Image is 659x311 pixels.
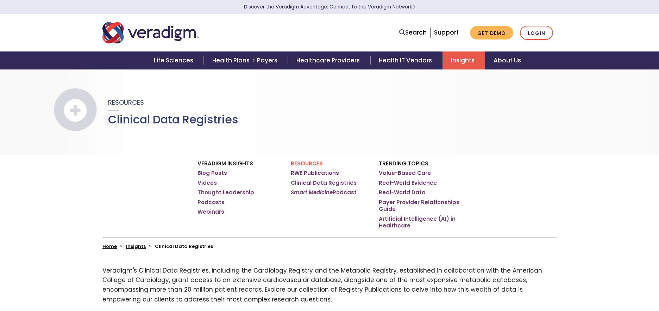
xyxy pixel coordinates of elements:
a: Real-World Data [379,189,426,196]
a: Discover the Veradigm Advantage: Connect to the Veradigm NetworkLearn More [244,4,415,10]
span: Resources [108,98,144,107]
a: Smart MedicinePodcast [291,189,357,196]
a: Healthcare Providers [288,51,370,69]
a: Blog Posts [197,170,227,177]
span: Learn More [412,4,415,10]
h1: Clinical Data Registries [108,113,238,126]
a: Login [520,26,553,40]
a: Get Demo [470,26,513,40]
a: Home [102,243,117,250]
a: Payer Provider Relationships Guide [379,199,462,213]
a: Value-Based Care [379,170,431,177]
a: Webinars [197,208,224,215]
a: Insights [126,243,146,250]
a: About Us [485,51,529,69]
a: Videos [197,179,217,187]
a: Search [399,28,427,37]
a: Real-World Evidence [379,179,437,187]
p: Veradigm's Clinical Data Registries, including the Cardiology Registry and the Metabolic Registry... [102,266,557,304]
a: Artificial Intelligence (AI) in Healthcare [379,215,462,229]
a: Podcasts [197,199,225,206]
a: Life Sciences [145,51,204,69]
em: Smart Medicine [291,189,333,196]
a: Thought Leadership [197,189,254,196]
a: Clinical Data Registries [291,179,357,187]
a: Insights [443,51,485,69]
a: RWE Publications [291,170,339,177]
a: Support [434,28,459,37]
img: Veradigm logo [102,21,199,44]
a: Health Plans + Payers [204,51,288,69]
a: Health IT Vendors [370,51,443,69]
